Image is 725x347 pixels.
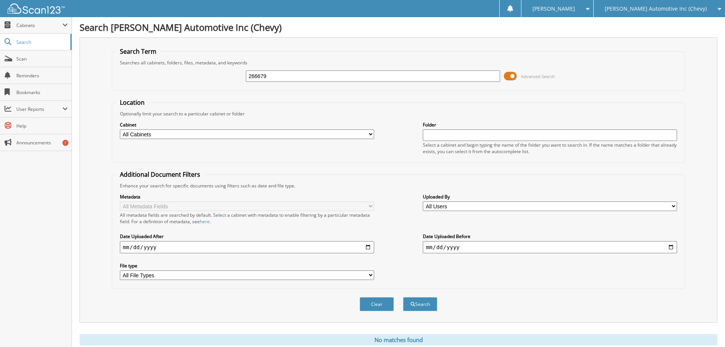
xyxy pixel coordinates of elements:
[200,218,210,225] a: here
[423,193,677,200] label: Uploaded By
[116,59,681,66] div: Searches all cabinets, folders, files, metadata, and keywords
[605,6,707,11] span: [PERSON_NAME] Automotive Inc (Chevy)
[16,56,68,62] span: Scan
[16,139,68,146] span: Announcements
[62,140,69,146] div: 1
[403,297,437,311] button: Search
[423,241,677,253] input: end
[8,3,65,14] img: scan123-logo-white.svg
[423,122,677,128] label: Folder
[120,241,374,253] input: start
[80,21,717,34] h1: Search [PERSON_NAME] Automotive Inc (Chevy)
[16,39,67,45] span: Search
[16,72,68,79] span: Reminders
[521,74,555,79] span: Advanced Search
[120,212,374,225] div: All metadata fields are searched by default. Select a cabinet with metadata to enable filtering b...
[423,233,677,240] label: Date Uploaded Before
[16,89,68,96] span: Bookmarks
[16,106,62,112] span: User Reports
[116,170,204,179] legend: Additional Document Filters
[80,334,717,345] div: No matches found
[120,193,374,200] label: Metadata
[120,262,374,269] label: File type
[116,47,160,56] legend: Search Term
[16,123,68,129] span: Help
[423,142,677,155] div: Select a cabinet and begin typing the name of the folder you want to search in. If the name match...
[116,98,148,107] legend: Location
[360,297,394,311] button: Clear
[116,110,681,117] div: Optionally limit your search to a particular cabinet or folder
[532,6,575,11] span: [PERSON_NAME]
[120,122,374,128] label: Cabinet
[120,233,374,240] label: Date Uploaded After
[16,22,62,29] span: Cabinets
[116,182,681,189] div: Enhance your search for specific documents using filters such as date and file type.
